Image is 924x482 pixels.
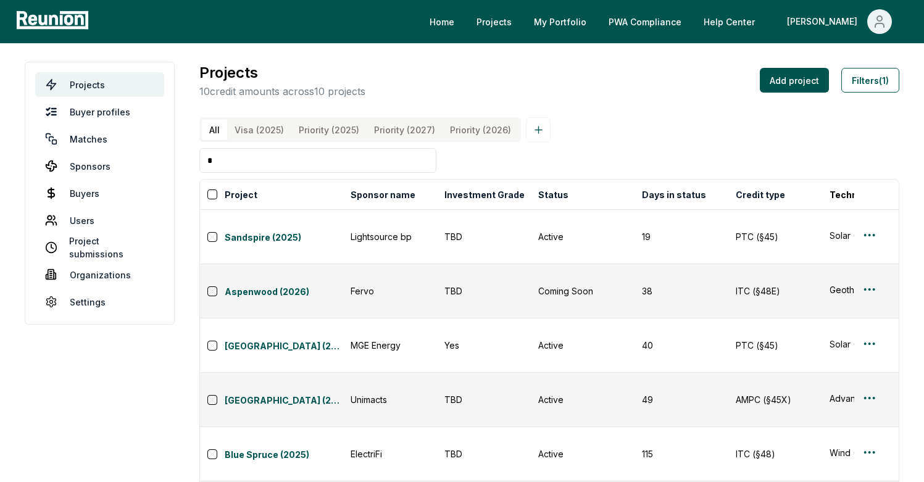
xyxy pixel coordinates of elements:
[830,229,909,242] button: Solar (Utility)
[444,230,523,243] div: TBD
[291,120,367,140] button: Priority (2025)
[733,182,788,207] button: Credit type
[225,228,343,246] button: Sandspire (2025)
[736,339,815,352] div: PTC (§45)
[841,68,899,93] button: Filters(1)
[225,446,343,463] button: Blue Spruce (2025)
[538,285,627,297] div: Coming Soon
[642,285,721,297] div: 38
[642,393,721,406] div: 49
[538,230,627,243] div: Active
[442,182,527,207] button: Investment Grade
[199,84,365,99] p: 10 credit amounts across 10 projects
[642,230,721,243] div: 19
[225,391,343,409] button: [GEOGRAPHIC_DATA] (2026)
[599,9,691,34] a: PWA Compliance
[35,262,164,287] a: Organizations
[736,447,815,460] div: ITC (§48)
[227,120,291,140] button: Visa (2025)
[35,154,164,178] a: Sponsors
[538,393,627,406] div: Active
[538,447,627,460] div: Active
[524,9,596,34] a: My Portfolio
[830,338,909,351] button: Solar (Utility), Wind (Onshore)
[830,283,909,296] button: Geothermal
[351,339,430,352] div: MGE Energy
[639,182,709,207] button: Days in status
[35,99,164,124] a: Buyer profiles
[35,208,164,233] a: Users
[467,9,522,34] a: Projects
[736,285,815,297] div: ITC (§48E)
[35,72,164,97] a: Projects
[222,182,260,207] button: Project
[225,337,343,354] button: [GEOGRAPHIC_DATA] (2025)
[351,285,430,297] div: Fervo
[642,447,721,460] div: 115
[760,68,829,93] button: Add project
[420,9,912,34] nav: Main
[736,230,815,243] div: PTC (§45)
[225,231,343,246] a: Sandspire (2025)
[225,448,343,463] a: Blue Spruce (2025)
[736,393,815,406] div: AMPC (§45X)
[351,393,430,406] div: Unimacts
[444,393,523,406] div: TBD
[444,339,523,352] div: Yes
[777,9,902,34] button: [PERSON_NAME]
[225,394,343,409] a: [GEOGRAPHIC_DATA] (2026)
[642,339,721,352] div: 40
[351,230,430,243] div: Lightsource bp
[348,182,418,207] button: Sponsor name
[351,447,430,460] div: ElectriFi
[35,235,164,260] a: Project submissions
[202,120,227,140] button: All
[443,120,518,140] button: Priority (2026)
[225,285,343,300] a: Aspenwood (2026)
[444,447,523,460] div: TBD
[830,446,909,459] button: Wind (Onshore)
[538,339,627,352] div: Active
[830,392,909,405] button: Advanced manufacturing
[225,339,343,354] a: [GEOGRAPHIC_DATA] (2025)
[199,62,365,84] h3: Projects
[225,283,343,300] button: Aspenwood (2026)
[35,289,164,314] a: Settings
[444,285,523,297] div: TBD
[367,120,443,140] button: Priority (2027)
[35,127,164,151] a: Matches
[35,181,164,206] a: Buyers
[694,9,765,34] a: Help Center
[536,182,571,207] button: Status
[420,9,464,34] a: Home
[787,9,862,34] div: [PERSON_NAME]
